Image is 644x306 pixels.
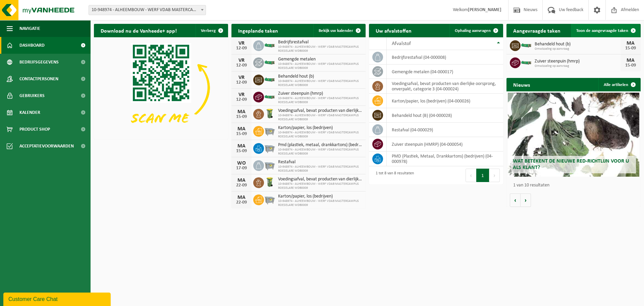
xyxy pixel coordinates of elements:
[369,24,418,37] h2: Uw afvalstoffen
[235,178,248,183] div: MA
[264,125,275,136] img: WB-2500-GAL-GY-01
[508,93,639,177] a: Wat betekent de nieuwe RED-richtlijn voor u als klant?
[235,92,248,97] div: VR
[235,58,248,63] div: VR
[466,169,476,182] button: Previous
[278,148,362,156] span: 10-948974 - ALHEEMBOUW - WERF VDAB MASTERCAMPUS ROESELARE WDB0009
[278,131,362,139] span: 10-948974 - ALHEEMBOUW - WERF VDAB MASTERCAMPUS ROESELARE WDB0009
[201,29,216,33] span: Verberg
[235,109,248,115] div: MA
[387,50,503,64] td: bedrijfsrestafval (04-000008)
[235,200,248,205] div: 22-09
[392,41,411,46] span: Afvalstof
[278,79,362,87] span: 10-948974 - ALHEEMBOUW - WERF VDAB MASTERCAMPUS ROESELARE WDB0009
[235,166,248,171] div: 17-09
[313,24,365,37] a: Bekijk uw kalender
[598,78,640,91] a: Alle artikelen
[624,63,637,68] div: 15-09
[235,75,248,80] div: VR
[476,169,489,182] button: 1
[235,41,248,46] div: VR
[468,7,501,12] strong: [PERSON_NAME]
[455,29,491,33] span: Ophaling aanvragen
[235,195,248,200] div: MA
[89,5,206,15] span: 10-948974 - ALHEEMBOUW - WERF VDAB MASTERCAMPUS ROESELARE WDB0009 - ROESELARE
[387,108,503,123] td: behandeld hout (B) (04-000028)
[94,37,228,138] img: Download de VHEPlus App
[264,159,275,171] img: WB-2500-GAL-GY-01
[19,20,40,37] span: Navigatie
[387,94,503,108] td: karton/papier, los (bedrijven) (04-000026)
[489,169,500,182] button: Next
[387,137,503,151] td: zuiver steenpuin (HMRP) (04-000054)
[19,87,45,104] span: Gebruikers
[278,165,362,173] span: 10-948974 - ALHEEMBOUW - WERF VDAB MASTERCAMPUS ROESELARE WDB0009
[576,29,628,33] span: Toon de aangevraagde taken
[278,125,362,131] span: Karton/papier, los (bedrijven)
[535,59,621,64] span: Zuiver steenpuin (hmrp)
[278,177,362,182] span: Voedingsafval, bevat producten van dierlijke oorsprong, onverpakt, categorie 3
[387,64,503,79] td: gemengde metalen (04-000017)
[506,78,537,91] h2: Nieuws
[94,24,183,37] h2: Download nu de Vanheede+ app!
[19,37,45,54] span: Dashboard
[278,57,362,62] span: Gemengde metalen
[278,199,362,207] span: 10-948974 - ALHEEMBOUW - WERF VDAB MASTERCAMPUS ROESELARE WDB0009
[235,97,248,102] div: 12-09
[278,142,362,148] span: Pmd (plastiek, metaal, drankkartons) (bedrijven)
[278,114,362,122] span: 10-948974 - ALHEEMBOUW - WERF VDAB MASTERCAMPUS ROESELARE WDB0009
[264,93,275,99] img: HK-XC-10-GN-00
[3,291,112,306] iframe: chat widget
[235,126,248,132] div: MA
[264,42,275,48] img: HK-XC-15-GN-00
[19,71,58,87] span: Contactpersonen
[449,24,502,37] a: Ophaling aanvragen
[372,168,414,183] div: 1 tot 8 van 8 resultaten
[513,159,629,170] span: Wat betekent de nieuwe RED-richtlijn voor u als klant?
[535,47,621,51] span: Omwisseling op aanvraag
[624,41,637,46] div: MA
[235,132,248,136] div: 15-09
[521,193,531,207] button: Volgende
[278,194,362,199] span: Karton/papier, los (bedrijven)
[264,193,275,205] img: WB-2500-GAL-GY-01
[264,76,275,82] img: HK-XC-15-GN-00
[387,79,503,94] td: voedingsafval, bevat producten van dierlijke oorsprong, onverpakt, categorie 3 (04-000024)
[19,54,59,71] span: Bedrijfsgegevens
[521,42,532,48] img: HK-XC-15-GN-00
[387,123,503,137] td: restafval (04-000029)
[278,62,362,70] span: 10-948974 - ALHEEMBOUW - WERF VDAB MASTERCAMPUS ROESELARE WDB0009
[231,24,285,37] h2: Ingeplande taken
[264,142,275,154] img: WB-2500-GAL-GY-01
[235,46,248,51] div: 12-09
[278,96,362,104] span: 10-948974 - ALHEEMBOUW - WERF VDAB MASTERCAMPUS ROESELARE WDB0009
[624,46,637,51] div: 15-09
[278,182,362,190] span: 10-948974 - ALHEEMBOUW - WERF VDAB MASTERCAMPUS ROESELARE WDB0009
[521,59,532,65] img: HK-XC-10-GN-00
[235,63,248,68] div: 12-09
[235,183,248,188] div: 22-09
[571,24,640,37] a: Toon de aangevraagde taken
[278,160,362,165] span: Restafval
[196,24,227,37] button: Verberg
[264,108,275,119] img: WB-0140-HPE-GN-50
[264,59,275,65] img: HK-XC-15-GN-00
[513,183,637,188] p: 1 van 10 resultaten
[278,45,362,53] span: 10-948974 - ALHEEMBOUW - WERF VDAB MASTERCAMPUS ROESELARE WDB0009
[235,80,248,85] div: 12-09
[19,121,50,138] span: Product Shop
[235,161,248,166] div: WO
[535,64,621,68] span: Omwisseling op aanvraag
[535,42,621,47] span: Behandeld hout (b)
[264,176,275,188] img: WB-0140-HPE-GN-50
[278,40,362,45] span: Bedrijfsrestafval
[506,24,567,37] h2: Aangevraagde taken
[387,151,503,166] td: PMD (Plastiek, Metaal, Drankkartons) (bedrijven) (04-000978)
[235,143,248,149] div: MA
[235,149,248,154] div: 15-09
[319,29,353,33] span: Bekijk uw kalender
[235,115,248,119] div: 15-09
[19,138,74,155] span: Acceptatievoorwaarden
[19,104,40,121] span: Kalender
